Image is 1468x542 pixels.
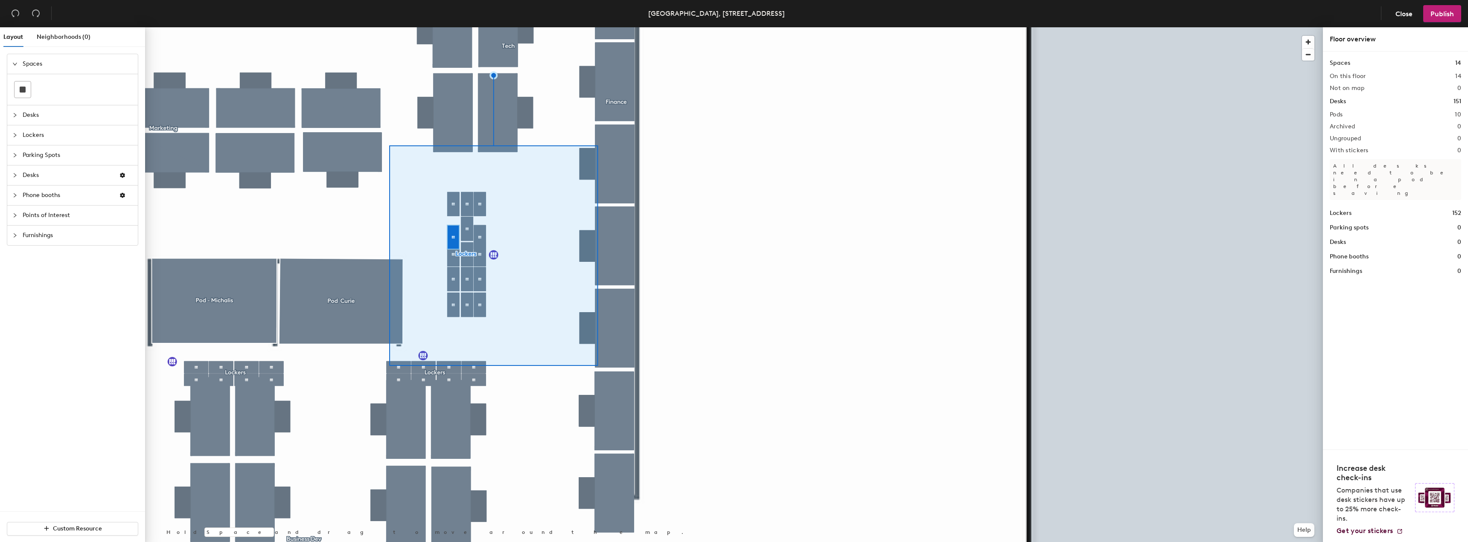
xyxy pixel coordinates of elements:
span: Points of Interest [23,206,133,225]
h4: Increase desk check-ins [1337,464,1410,482]
h2: Not on map [1330,85,1364,92]
span: Phone booths [23,185,112,205]
img: Sticker logo [1415,483,1454,512]
h2: 0 [1457,147,1461,154]
h2: 0 [1457,123,1461,130]
h1: Furnishings [1330,267,1362,276]
button: Publish [1423,5,1461,22]
h2: With stickers [1330,147,1369,154]
span: collapsed [12,113,17,118]
button: Close [1388,5,1420,22]
span: Close [1395,10,1413,18]
span: Spaces [23,54,133,74]
span: undo [11,9,20,17]
span: Furnishings [23,226,133,245]
h1: Desks [1330,238,1346,247]
h2: Pods [1330,111,1343,118]
span: Custom Resource [53,525,102,532]
h1: 0 [1457,238,1461,247]
p: Companies that use desk stickers have up to 25% more check-ins. [1337,486,1410,523]
h1: 152 [1452,209,1461,218]
h1: Desks [1330,97,1346,106]
span: Neighborhoods (0) [37,33,90,41]
h2: 0 [1457,135,1461,142]
h1: Lockers [1330,209,1351,218]
h1: Phone booths [1330,252,1369,261]
h1: 151 [1453,97,1461,106]
span: collapsed [12,193,17,198]
p: All desks need to be in a pod before saving [1330,159,1461,200]
span: Publish [1430,10,1454,18]
span: collapsed [12,173,17,178]
span: collapsed [12,233,17,238]
span: Lockers [23,125,133,145]
span: Layout [3,33,23,41]
span: collapsed [12,133,17,138]
button: Redo (⌘ + ⇧ + Z) [27,5,44,22]
span: Desks [23,165,112,185]
button: Custom Resource [7,522,138,536]
h2: 10 [1455,111,1461,118]
h2: Archived [1330,123,1355,130]
button: Help [1294,523,1314,537]
span: Get your stickers [1337,527,1393,535]
div: Floor overview [1330,34,1461,44]
span: collapsed [12,153,17,158]
h2: On this floor [1330,73,1366,80]
div: [GEOGRAPHIC_DATA], [STREET_ADDRESS] [648,8,785,19]
h2: 0 [1457,85,1461,92]
h2: Ungrouped [1330,135,1361,142]
h2: 14 [1455,73,1461,80]
h1: 0 [1457,223,1461,232]
h1: Spaces [1330,58,1350,68]
span: collapsed [12,213,17,218]
button: Undo (⌘ + Z) [7,5,24,22]
a: Get your stickers [1337,527,1403,535]
span: Desks [23,105,133,125]
h1: 14 [1455,58,1461,68]
span: expanded [12,61,17,67]
h1: Parking spots [1330,223,1369,232]
h1: 0 [1457,267,1461,276]
span: Parking Spots [23,145,133,165]
h1: 0 [1457,252,1461,261]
